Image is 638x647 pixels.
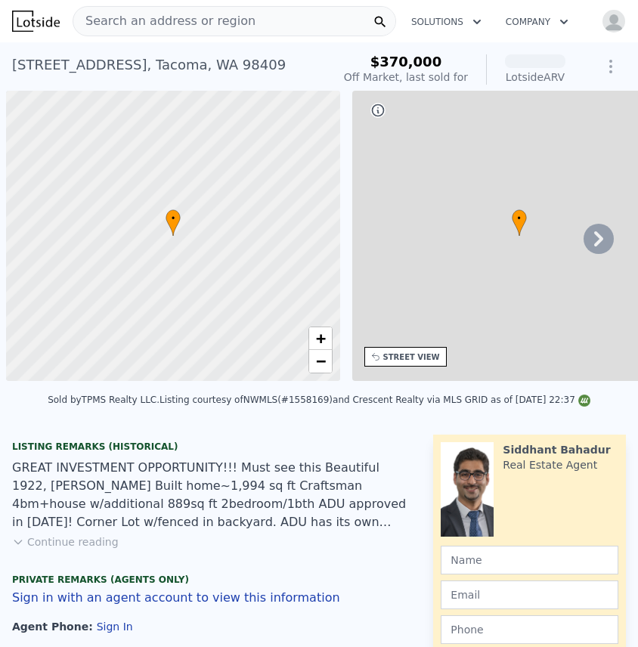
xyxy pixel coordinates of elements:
[12,592,340,604] button: Sign in with an agent account to view this information
[441,546,618,574] input: Name
[166,209,181,236] div: •
[48,395,159,405] div: Sold by TPMS Realty LLC .
[596,51,626,82] button: Show Options
[512,209,527,236] div: •
[505,70,565,85] div: Lotside ARV
[12,574,409,589] div: Private Remarks (Agents Only)
[12,534,119,549] button: Continue reading
[12,11,60,32] img: Lotside
[309,350,332,373] a: Zoom out
[383,351,440,363] div: STREET VIEW
[12,54,286,76] div: [STREET_ADDRESS] , Tacoma , WA 98409
[344,70,468,85] div: Off Market, last sold for
[441,580,618,609] input: Email
[578,395,590,407] img: NWMLS Logo
[512,212,527,225] span: •
[315,329,325,348] span: +
[399,8,494,36] button: Solutions
[315,351,325,370] span: −
[12,459,409,531] div: GREAT INVESTMENT OPPORTUNITY!!! Must see this Beautiful 1922, [PERSON_NAME] Built home~1,994 sq f...
[602,9,626,33] img: avatar
[370,54,442,70] span: $370,000
[97,621,133,633] button: Sign In
[309,327,332,350] a: Zoom in
[494,8,581,36] button: Company
[12,621,97,633] span: Agent Phone:
[166,212,181,225] span: •
[503,457,597,472] div: Real Estate Agent
[441,615,618,644] input: Phone
[503,442,610,457] div: Siddhant Bahadur
[73,12,256,30] span: Search an address or region
[159,395,590,405] div: Listing courtesy of NWMLS (#1558169) and Crescent Realty via MLS GRID as of [DATE] 22:37
[12,441,409,453] div: Listing Remarks (Historical)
